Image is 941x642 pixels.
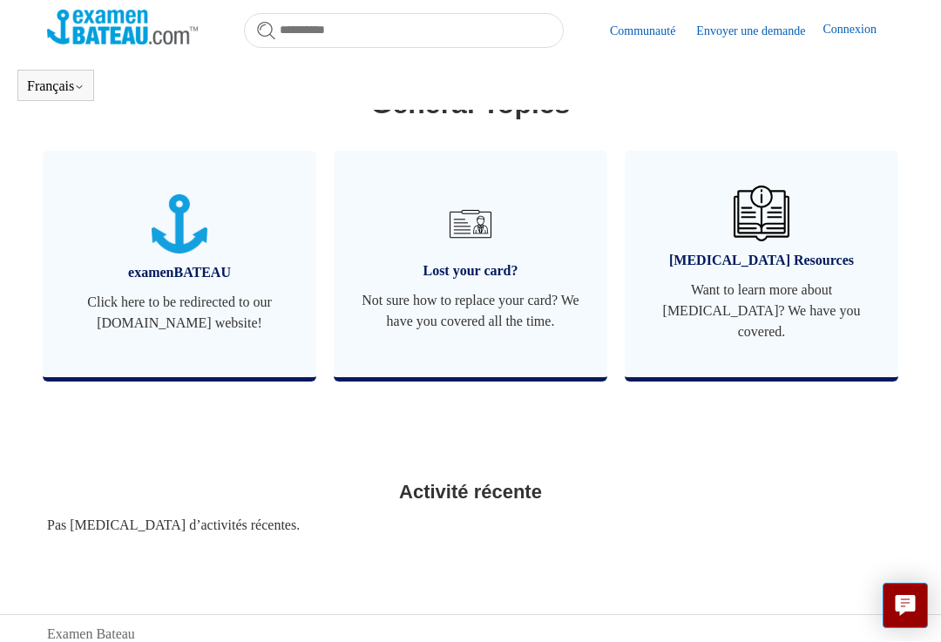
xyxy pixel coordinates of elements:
[883,584,928,629] button: Live chat
[47,478,894,507] h2: Activité récente
[696,23,823,41] a: Envoyer une demande
[69,263,290,284] span: examenBATEAU
[651,280,872,343] span: Want to learn more about [MEDICAL_DATA]? We have you covered.
[443,197,498,253] img: 01JRG6G4NA4NJ1BVG8MJM761YH
[47,10,198,45] img: Page d’accueil du Centre d’aide Examen Bateau
[47,516,894,537] div: Pas [MEDICAL_DATA] d’activités récentes.
[360,291,581,333] span: Not sure how to replace your card? We have you covered all the time.
[43,152,316,378] a: examenBATEAU Click here to be redirected to our [DOMAIN_NAME] website!
[27,79,85,95] button: Français
[823,21,894,42] a: Connexion
[734,186,789,242] img: 01JHREV2E6NG3DHE8VTG8QH796
[610,23,693,41] a: Communauté
[152,195,207,255] img: 01JTNN85WSQ5FQ6HNXPDSZ7SRA
[360,261,581,282] span: Lost your card?
[334,152,607,378] a: Lost your card? Not sure how to replace your card? We have you covered all the time.
[244,14,564,49] input: Rechercher
[651,251,872,272] span: [MEDICAL_DATA] Resources
[69,293,290,335] span: Click here to be redirected to our [DOMAIN_NAME] website!
[625,152,898,378] a: [MEDICAL_DATA] Resources Want to learn more about [MEDICAL_DATA]? We have you covered.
